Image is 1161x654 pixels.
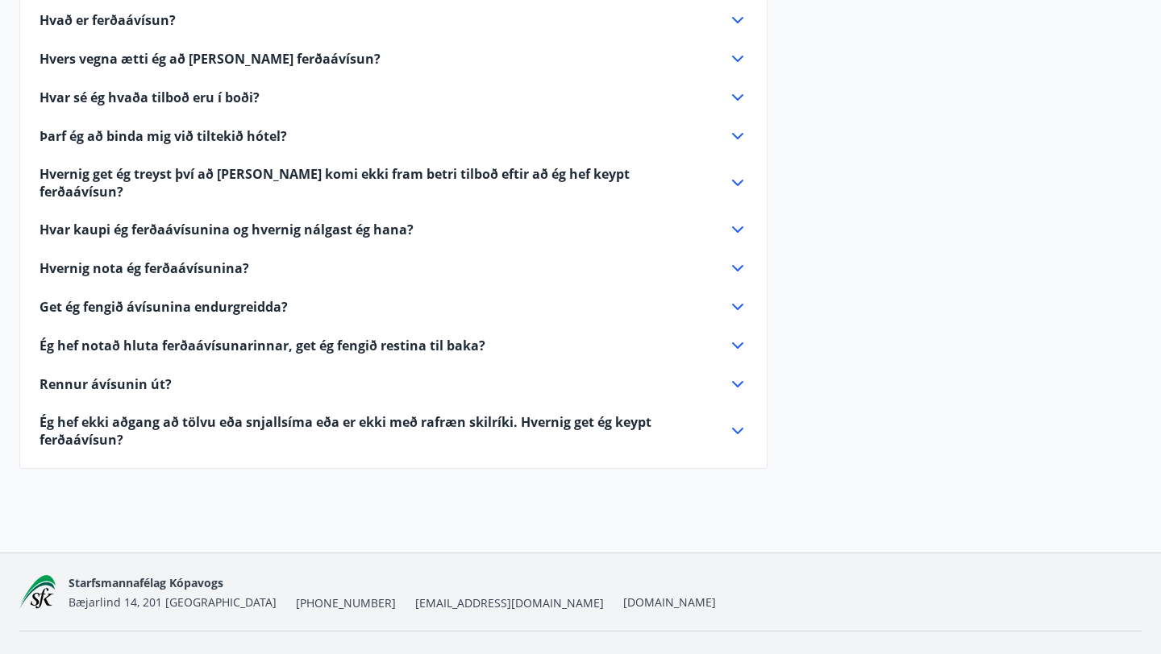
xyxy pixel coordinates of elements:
div: Hvernig get ég treyst því að [PERSON_NAME] komi ekki fram betri tilboð eftir að ég hef keypt ferð... [40,165,747,201]
span: Hvernig nota ég ferðaávísunina? [40,259,249,277]
span: Bæjarlind 14, 201 [GEOGRAPHIC_DATA] [69,594,277,610]
span: Þarf ég að binda mig við tiltekið hótel? [40,127,287,145]
span: Ég hef notað hluta ferðaávísunarinnar, get ég fengið restina til baka? [40,337,485,354]
span: Get ég fengið ávísunina endurgreidda? [40,298,288,316]
a: [DOMAIN_NAME] [623,594,716,610]
div: Ég hef notað hluta ferðaávísunarinnar, get ég fengið restina til baka? [40,336,747,355]
span: Rennur ávísunin út? [40,375,172,393]
img: x5MjQkxwhnYn6YREZUTEa9Q4KsBUeQdWGts9Dj4O.png [19,575,56,610]
div: Hvernig nota ég ferðaávísunina? [40,259,747,278]
div: Get ég fengið ávísunina endurgreidda? [40,297,747,317]
div: Þarf ég að binda mig við tiltekið hótel? [40,126,747,146]
span: Hvers vegna ætti ég að [PERSON_NAME] ferðaávísun? [40,50,381,68]
span: Hvernig get ég treyst því að [PERSON_NAME] komi ekki fram betri tilboð eftir að ég hef keypt ferð... [40,165,709,201]
span: Starfsmannafélag Kópavogs [69,575,223,590]
div: Hvar kaupi ég ferðaávísunina og hvernig nálgast ég hana? [40,220,747,239]
span: Hvar kaupi ég ferðaávísunina og hvernig nálgast ég hana? [40,221,414,238]
div: Hvað er ferðaávísun? [40,10,747,30]
span: Hvar sé ég hvaða tilboð eru í boði? [40,89,260,106]
span: Ég hef ekki aðgang að tölvu eða snjallsíma eða er ekki með rafræn skilríki. Hvernig get ég keypt ... [40,413,709,449]
span: Hvað er ferðaávísun? [40,11,176,29]
span: [EMAIL_ADDRESS][DOMAIN_NAME] [415,595,604,611]
span: [PHONE_NUMBER] [296,595,396,611]
div: Ég hef ekki aðgang að tölvu eða snjallsíma eða er ekki með rafræn skilríki. Hvernig get ég keypt ... [40,413,747,449]
div: Rennur ávísunin út? [40,375,747,394]
div: Hvers vegna ætti ég að [PERSON_NAME] ferðaávísun? [40,49,747,68]
div: Hvar sé ég hvaða tilboð eru í boði? [40,88,747,107]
